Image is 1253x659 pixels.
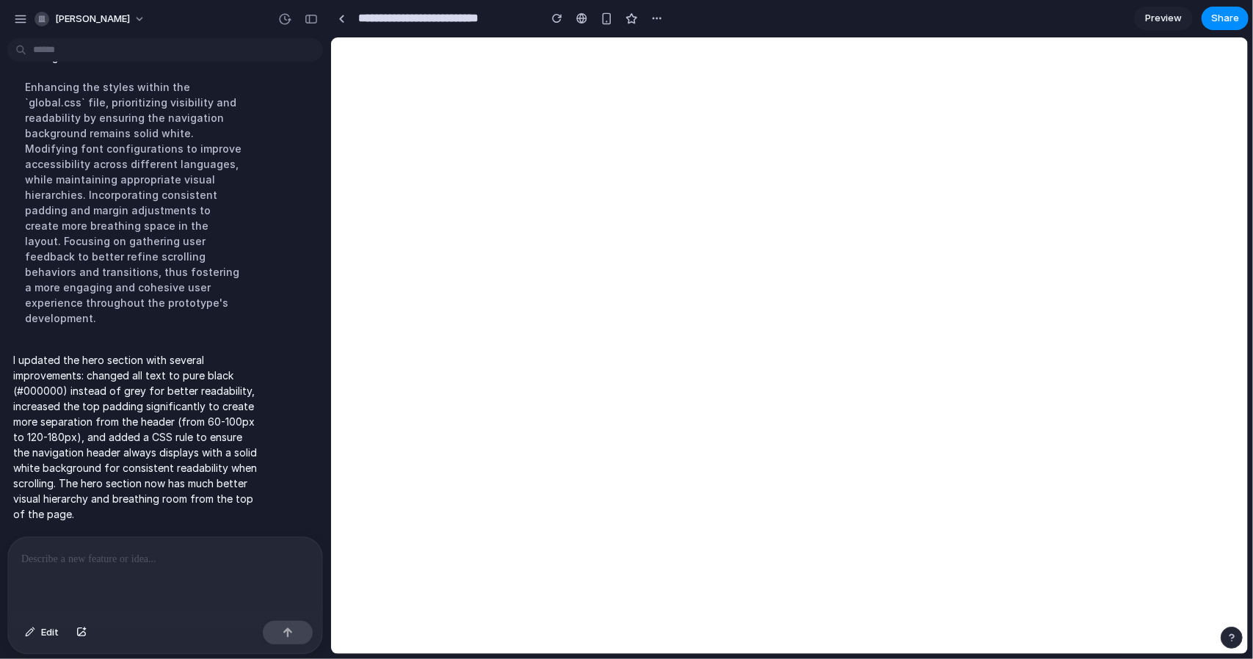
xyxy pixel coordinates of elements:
[29,7,153,31] button: [PERSON_NAME]
[1202,7,1249,30] button: Share
[13,352,258,522] p: I updated the hero section with several improvements: changed all text to pure black (#000000) in...
[1211,11,1239,26] span: Share
[1145,11,1182,26] span: Preview
[1134,7,1193,30] a: Preview
[55,12,130,26] span: [PERSON_NAME]
[41,625,59,640] span: Edit
[13,70,258,335] div: Enhancing the styles within the `global.css` file, prioritizing visibility and readability by ens...
[18,621,66,644] button: Edit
